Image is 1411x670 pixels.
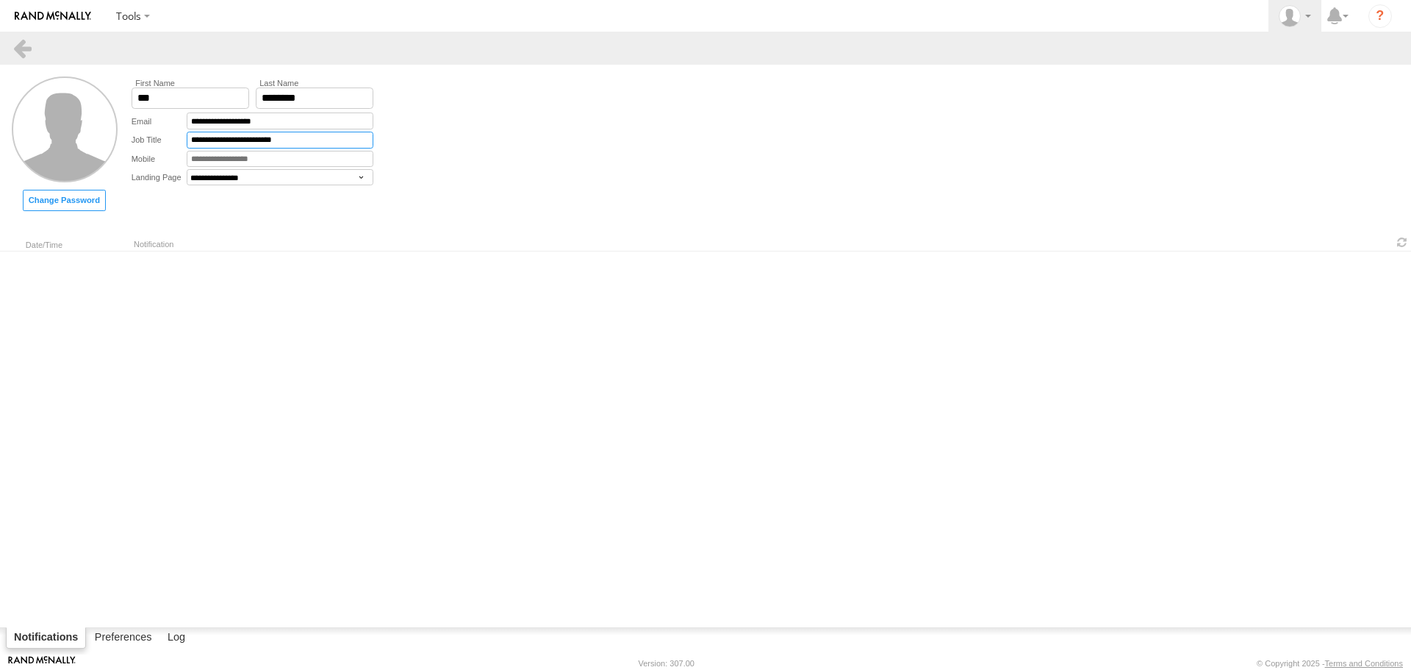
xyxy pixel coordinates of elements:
label: Email [132,113,187,129]
div: Notification [134,239,1393,249]
div: Version: 307.00 [639,659,694,668]
img: rand-logo.svg [15,11,91,21]
div: © Copyright 2025 - [1257,659,1403,668]
a: Terms and Conditions [1325,659,1403,668]
label: Landing Page [132,169,187,185]
label: Mobile [132,151,187,168]
div: Con Kapsalis [1274,5,1316,27]
label: Notifications [6,627,86,649]
label: Job Title [132,132,187,149]
a: Back to landing page [12,38,33,59]
div: Date/Time [16,242,72,249]
label: Set new password [23,190,106,211]
i: ? [1368,4,1392,28]
label: Log [160,628,193,649]
label: Preferences [87,628,159,649]
label: Last Name [256,79,373,88]
span: Refresh [1393,235,1411,249]
label: First Name [132,79,249,88]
